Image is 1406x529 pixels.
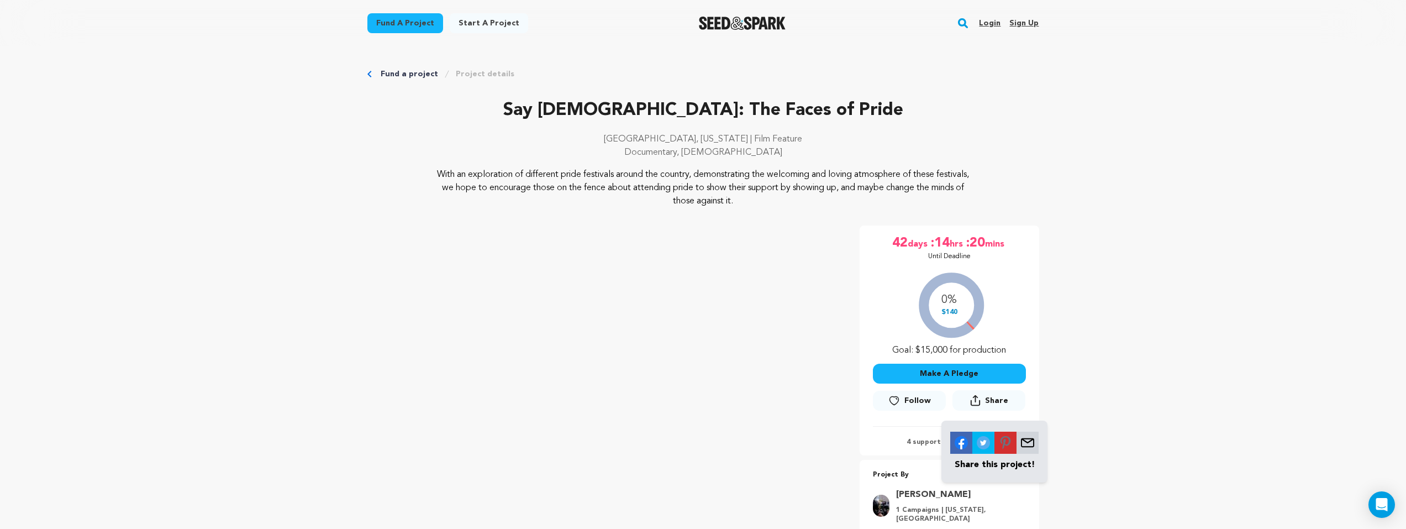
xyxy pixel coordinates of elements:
[367,146,1039,159] p: Documentary, [DEMOGRAPHIC_DATA]
[1009,14,1039,32] a: Sign up
[928,252,971,261] p: Until Deadline
[367,13,443,33] a: Fund a project
[896,506,1019,523] p: 1 Campaigns | [US_STATE], [GEOGRAPHIC_DATA]
[950,458,1039,472] p: Share this project!
[699,17,786,30] a: Seed&Spark Homepage
[904,395,931,406] span: Follow
[952,390,1025,415] span: Share
[950,432,972,454] img: Seed&Spark Facebook Icon
[367,69,1039,80] div: Breadcrumb
[908,234,930,252] span: days
[1017,432,1039,454] img: Seed&Spark Envelope Icon
[873,391,946,411] a: Follow
[381,69,438,80] a: Fund a project
[434,168,972,208] p: With an exploration of different pride festivals around the country, demonstrating the welcoming ...
[873,364,1026,384] button: Make A Pledge
[367,97,1039,124] p: Say [DEMOGRAPHIC_DATA]: The Faces of Pride
[930,234,950,252] span: :14
[367,133,1039,146] p: [GEOGRAPHIC_DATA], [US_STATE] | Film Feature
[985,395,1008,406] span: Share
[896,488,1019,501] a: Goto Benjamin Kapit profile
[873,469,1026,481] p: Project By
[994,432,1017,454] img: Seed&Spark Pinterest Icon
[972,432,994,454] img: Seed&Spark Twitter Icon
[450,13,528,33] a: Start a project
[985,234,1007,252] span: mins
[952,390,1025,411] button: Share
[456,69,514,80] a: Project details
[965,234,985,252] span: :20
[950,234,965,252] span: hrs
[873,495,889,517] img: bde6e4e3585cc5a4.jpg
[873,438,1026,447] p: 4 supporters | followers
[892,234,908,252] span: 42
[979,14,1000,32] a: Login
[699,17,786,30] img: Seed&Spark Logo Dark Mode
[1368,491,1395,518] div: Open Intercom Messenger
